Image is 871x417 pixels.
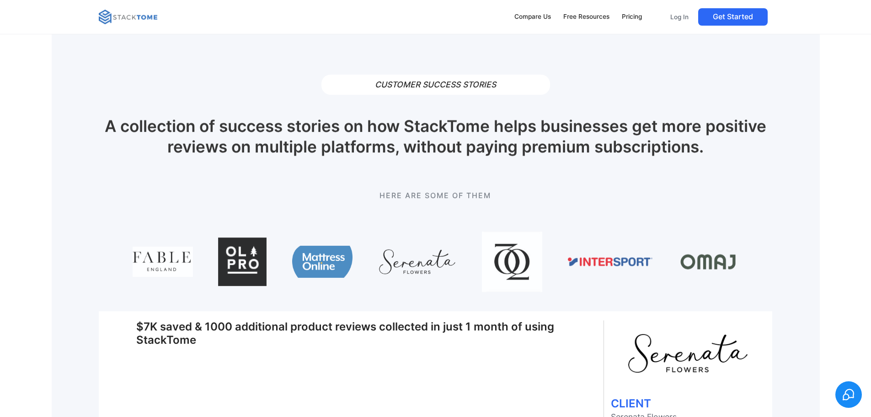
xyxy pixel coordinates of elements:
img: god save queens logo [482,232,543,292]
h1: CLIENT [611,398,765,409]
img: omaj logo [678,232,739,292]
h1: A collection of success stories on how StackTome helps businesses get more positive reviews on mu... [99,117,772,158]
h1: $7K saved & 1000 additional product reviews collected in just 1 month of using StackTome [136,320,566,347]
img: mattress online logo [292,232,353,292]
img: serenata flowers logo [378,232,457,292]
a: Free Resources [559,7,614,27]
img: fable england logo [133,232,193,292]
div: Free Resources [563,12,609,22]
p: Here are some of them [99,190,772,201]
div: Compare Us [514,12,551,22]
h1: CUSTOMER SUCCESS STORIES [321,75,550,95]
img: intersport logo [568,232,653,292]
a: Get Started [698,8,768,26]
img: serenata flowers logo [626,332,749,375]
a: Log In [664,8,695,26]
a: Pricing [617,7,646,27]
a: Compare Us [510,7,556,27]
p: Log In [670,13,689,21]
div: Pricing [622,12,642,22]
img: olpro logo [219,232,267,292]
